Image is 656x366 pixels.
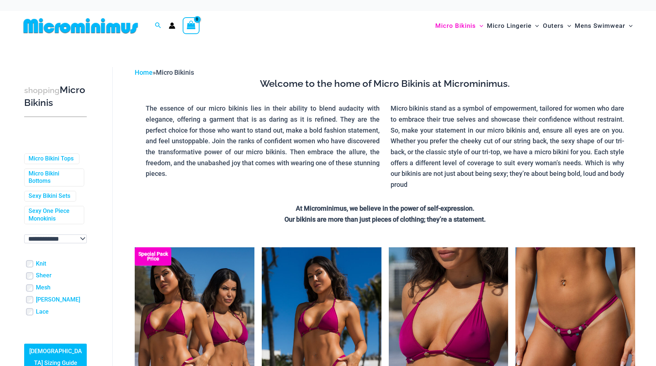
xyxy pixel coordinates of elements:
img: MM SHOP LOGO FLAT [20,18,141,34]
p: Micro bikinis stand as a symbol of empowerment, tailored for women who dare to embrace their true... [391,103,625,190]
span: Menu Toggle [625,16,633,35]
select: wpc-taxonomy-pa_color-745982 [24,234,87,243]
a: [PERSON_NAME] [36,296,80,304]
a: View Shopping Cart, empty [183,17,200,34]
span: shopping [24,86,60,95]
a: Account icon link [169,22,175,29]
span: Micro Bikinis [435,16,476,35]
span: Mens Swimwear [575,16,625,35]
a: Micro Bikini Tops [29,155,74,163]
a: Sexy Bikini Sets [29,192,70,200]
span: Micro Bikinis [156,69,194,76]
h3: Micro Bikinis [24,84,87,109]
span: Outers [543,16,564,35]
strong: Our bikinis are more than just pieces of clothing; they’re a statement. [284,215,486,223]
a: Home [135,69,153,76]
a: OutersMenu ToggleMenu Toggle [541,15,573,37]
b: Special Pack Price [135,252,171,261]
a: Lace [36,308,49,316]
a: Search icon link [155,21,161,30]
span: » [135,69,194,76]
a: Micro LingerieMenu ToggleMenu Toggle [485,15,541,37]
a: Sexy One Piece Monokinis [29,207,78,223]
span: Micro Lingerie [487,16,532,35]
span: Menu Toggle [476,16,483,35]
a: Micro BikinisMenu ToggleMenu Toggle [433,15,485,37]
a: Knit [36,260,46,268]
strong: At Microminimus, we believe in the power of self-expression. [296,204,474,212]
p: The essence of our micro bikinis lies in their ability to blend audacity with elegance, offering ... [146,103,380,179]
a: Mens SwimwearMenu ToggleMenu Toggle [573,15,634,37]
h3: Welcome to the home of Micro Bikinis at Microminimus. [140,78,630,90]
a: Micro Bikini Bottoms [29,170,78,185]
span: Menu Toggle [532,16,539,35]
a: Sheer [36,272,52,280]
nav: Site Navigation [432,14,635,38]
span: Menu Toggle [564,16,571,35]
a: Mesh [36,284,51,292]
